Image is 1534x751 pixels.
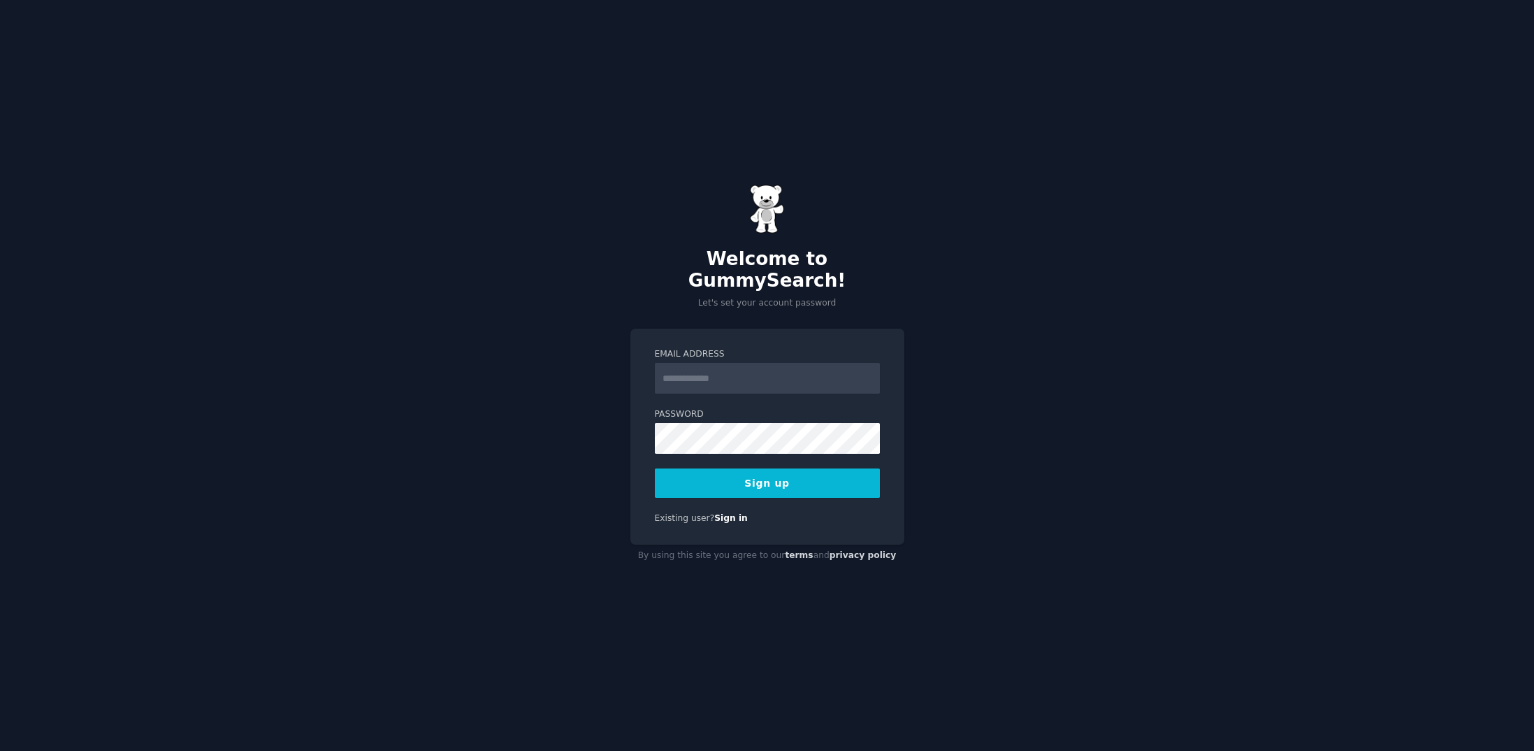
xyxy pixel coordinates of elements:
h2: Welcome to GummySearch! [630,248,904,292]
a: terms [785,550,813,560]
button: Sign up [655,469,880,498]
a: Sign in [714,513,748,523]
label: Password [655,408,880,421]
span: Existing user? [655,513,715,523]
a: privacy policy [830,550,897,560]
div: By using this site you agree to our and [630,545,904,567]
p: Let's set your account password [630,297,904,310]
img: Gummy Bear [750,185,785,234]
label: Email Address [655,348,880,361]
